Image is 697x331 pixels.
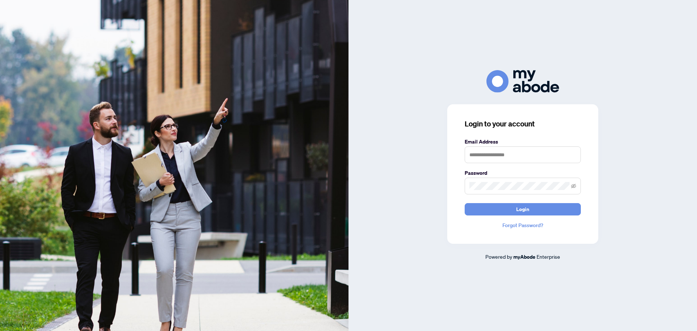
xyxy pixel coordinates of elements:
[516,203,529,215] span: Login
[537,253,560,260] span: Enterprise
[486,70,559,92] img: ma-logo
[465,203,581,215] button: Login
[465,119,581,129] h3: Login to your account
[513,253,535,261] a: myAbode
[465,138,581,146] label: Email Address
[465,221,581,229] a: Forgot Password?
[465,169,581,177] label: Password
[485,253,512,260] span: Powered by
[571,183,576,189] span: eye-invisible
